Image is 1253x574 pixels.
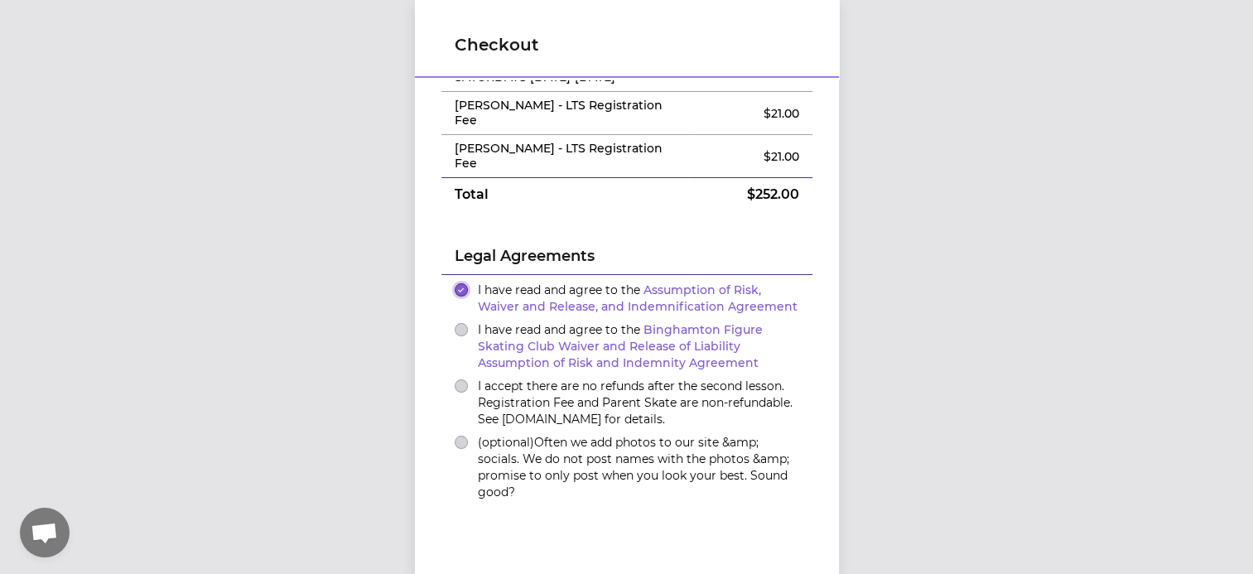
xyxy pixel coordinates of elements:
p: $ 21.00 [701,148,798,165]
span: (optional) [478,435,534,450]
label: Often we add photos to our site &amp; socials. We do not post names with the photos &amp; promise... [478,434,799,500]
span: I have read and agree to the [478,282,798,314]
div: Open chat [20,508,70,557]
p: $ 252.00 [701,185,798,205]
label: I accept there are no refunds after the second lesson. Registration Fee and Parent Skate are non-... [478,378,799,427]
h1: Checkout [455,33,799,56]
td: Total [441,178,689,212]
p: [PERSON_NAME] - LTS Registration Fee [455,99,676,128]
h2: Legal Agreements [455,244,799,274]
a: Binghamton Figure Skating Club Waiver and Release of Liability Assumption of Risk and Indemnity A... [478,322,763,370]
span: I have read and agree to the [478,322,763,370]
p: $ 21.00 [701,105,798,122]
p: [PERSON_NAME] - LTS Registration Fee [455,142,676,171]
